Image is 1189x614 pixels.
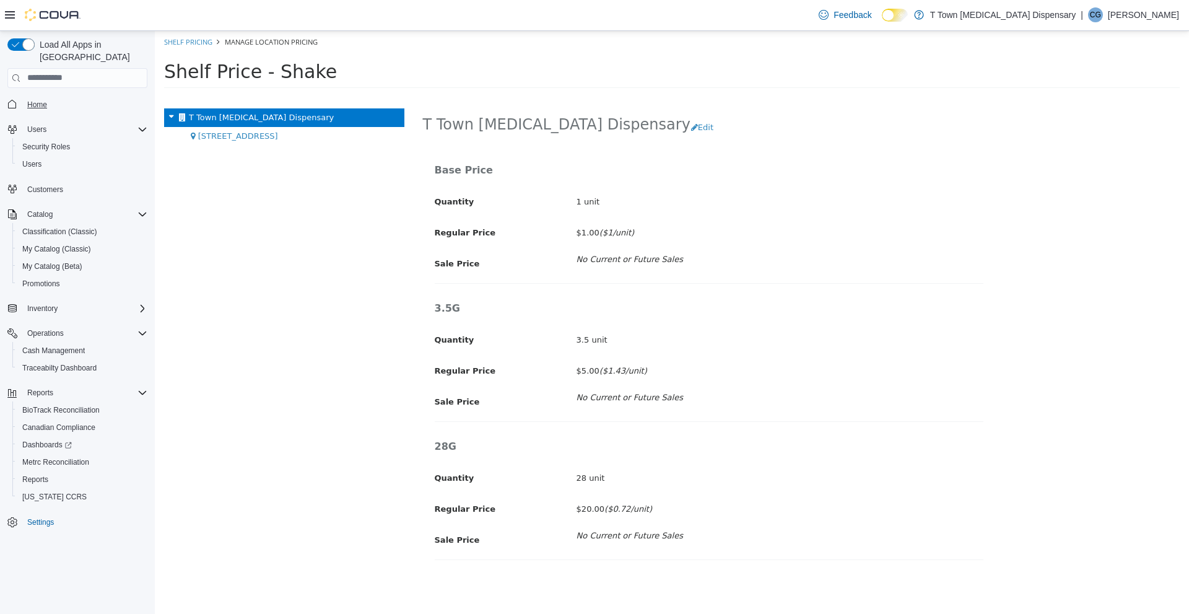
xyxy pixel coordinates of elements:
[27,328,64,338] span: Operations
[2,206,152,223] button: Catalog
[9,30,182,51] span: Shelf Price - Shake
[12,488,152,506] button: [US_STATE] CCRS
[834,9,871,21] span: Feedback
[271,134,838,145] h4: Base Price
[280,166,320,175] span: Quantity
[12,419,152,436] button: Canadian Compliance
[27,185,63,195] span: Customers
[17,437,77,452] a: Dashboards
[12,359,152,377] button: Traceabilty Dashboard
[1088,7,1103,22] div: Capri Gibbs
[22,227,97,237] span: Classification (Classic)
[12,258,152,275] button: My Catalog (Beta)
[412,160,838,182] div: 1 unit
[22,301,147,316] span: Inventory
[22,261,82,271] span: My Catalog (Beta)
[17,259,147,274] span: My Catalog (Beta)
[12,240,152,258] button: My Catalog (Classic)
[280,473,341,483] span: Regular Price
[17,437,147,452] span: Dashboards
[22,207,147,222] span: Catalog
[22,346,85,356] span: Cash Management
[17,472,53,487] a: Reports
[22,385,58,400] button: Reports
[12,223,152,240] button: Classification (Classic)
[17,403,147,418] span: BioTrack Reconciliation
[25,9,81,21] img: Cova
[22,244,91,254] span: My Catalog (Classic)
[17,242,147,257] span: My Catalog (Classic)
[27,388,53,398] span: Reports
[268,86,536,102] h2: T Town [MEDICAL_DATA] Dispensary
[22,515,59,530] a: Settings
[536,86,565,108] button: Edit
[12,454,152,471] button: Metrc Reconciliation
[22,363,97,373] span: Traceabilty Dashboard
[422,362,528,371] i: No Current or Future Sales
[422,500,528,509] i: No Current or Future Sales
[22,182,68,197] a: Customers
[17,224,147,239] span: Classification (Classic)
[27,125,46,134] span: Users
[1090,7,1101,22] span: CG
[35,38,147,63] span: Load All Apps in [GEOGRAPHIC_DATA]
[43,100,123,110] span: [STREET_ADDRESS]
[2,384,152,401] button: Reports
[17,259,87,274] a: My Catalog (Beta)
[22,159,41,169] span: Users
[2,95,152,113] button: Home
[1108,7,1179,22] p: [PERSON_NAME]
[22,122,51,137] button: Users
[17,472,147,487] span: Reports
[930,7,1076,22] p: T Town [MEDICAL_DATA] Dispensary
[2,513,152,531] button: Settings
[280,197,341,206] span: Regular Price
[9,6,58,15] a: Shelf Pricing
[2,180,152,198] button: Customers
[271,410,838,421] h4: 28G
[22,142,70,152] span: Security Roles
[17,420,100,435] a: Canadian Compliance
[17,361,102,375] a: Traceabilty Dashboard
[22,97,52,112] a: Home
[22,207,58,222] button: Catalog
[12,138,152,156] button: Security Roles
[17,139,147,154] span: Security Roles
[22,492,87,502] span: [US_STATE] CCRS
[280,366,325,375] span: Sale Price
[17,361,147,375] span: Traceabilty Dashboard
[814,2,876,27] a: Feedback
[7,90,147,564] nav: Complex example
[2,121,152,138] button: Users
[22,385,147,400] span: Reports
[280,228,325,237] span: Sale Price
[22,475,48,485] span: Reports
[27,517,54,527] span: Settings
[12,436,152,454] a: Dashboards
[882,9,908,22] input: Dark Mode
[22,440,72,450] span: Dashboards
[17,157,46,172] a: Users
[34,82,179,91] span: T Town [MEDICAL_DATA] Dispensary
[445,335,492,344] em: ($1.43/unit)
[17,276,147,291] span: Promotions
[17,276,65,291] a: Promotions
[280,442,320,452] span: Quantity
[22,182,147,197] span: Customers
[17,403,105,418] a: BioTrack Reconciliation
[271,272,838,283] h4: 3.5G
[12,156,152,173] button: Users
[17,343,90,358] a: Cash Management
[22,279,60,289] span: Promotions
[17,455,147,470] span: Metrc Reconciliation
[22,97,147,112] span: Home
[17,157,147,172] span: Users
[22,423,95,432] span: Canadian Compliance
[17,139,75,154] a: Security Roles
[22,326,147,341] span: Operations
[1081,7,1083,22] p: |
[12,401,152,419] button: BioTrack Reconciliation
[22,457,89,467] span: Metrc Reconciliation
[27,100,47,110] span: Home
[422,224,528,233] i: No Current or Future Sales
